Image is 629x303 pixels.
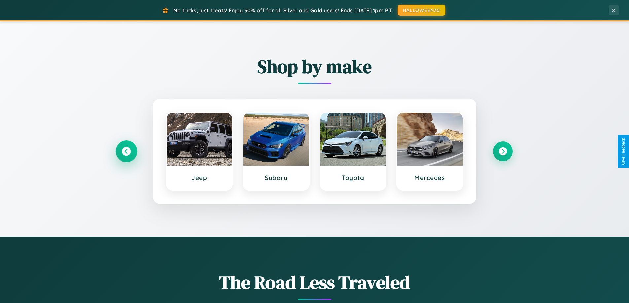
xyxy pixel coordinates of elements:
h3: Jeep [173,174,226,182]
button: HALLOWEEN30 [398,5,445,16]
h3: Toyota [327,174,379,182]
div: Give Feedback [621,138,626,165]
h1: The Road Less Traveled [117,270,513,295]
h2: Shop by make [117,54,513,79]
span: No tricks, just treats! Enjoy 30% off for all Silver and Gold users! Ends [DATE] 1pm PT. [173,7,393,14]
h3: Subaru [250,174,302,182]
h3: Mercedes [403,174,456,182]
